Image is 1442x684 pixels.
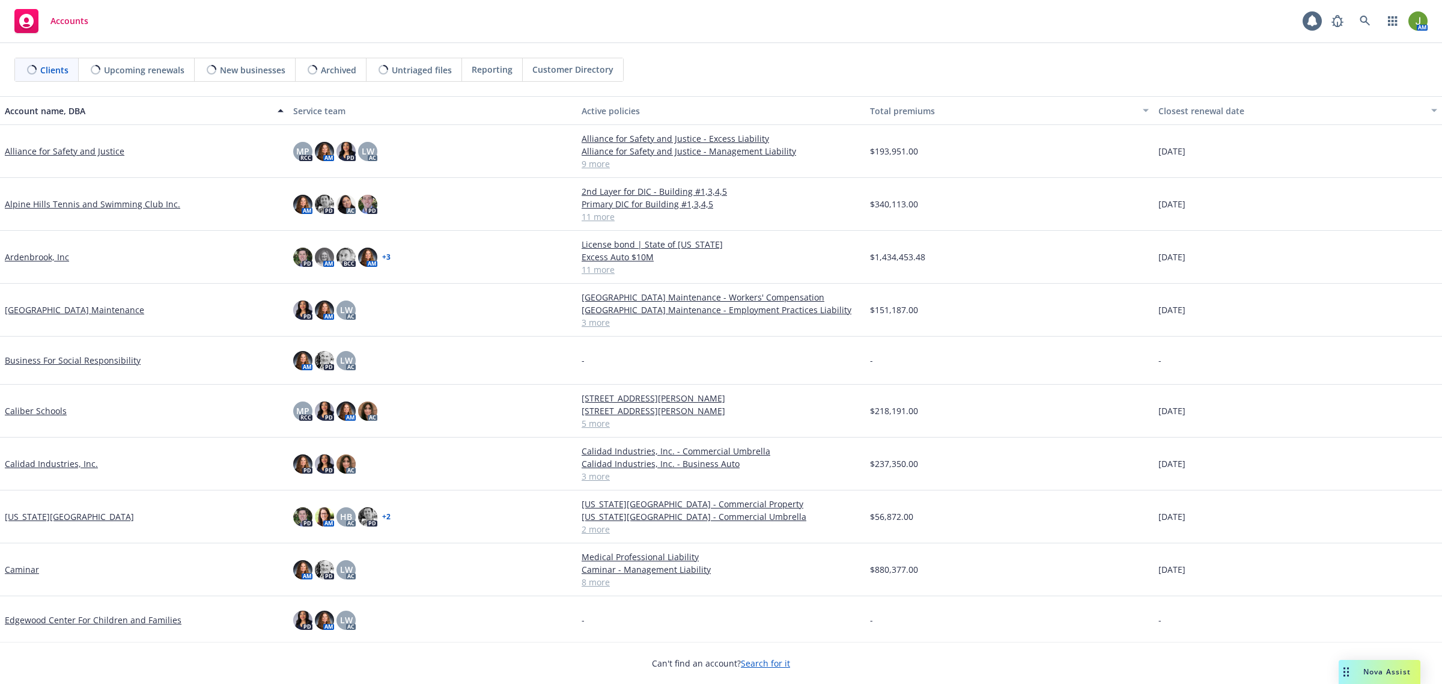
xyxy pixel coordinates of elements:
[582,392,860,405] a: [STREET_ADDRESS][PERSON_NAME]
[1339,660,1354,684] div: Drag to move
[220,64,285,76] span: New businesses
[293,507,312,527] img: photo
[358,248,377,267] img: photo
[358,507,377,527] img: photo
[293,301,312,320] img: photo
[293,195,312,214] img: photo
[582,551,860,563] a: Medical Professional Liability
[340,614,353,626] span: LW
[582,105,860,117] div: Active policies
[1158,354,1161,367] span: -
[336,402,356,421] img: photo
[577,96,865,125] button: Active policies
[315,402,334,421] img: photo
[1158,105,1424,117] div: Closest renewal date
[870,304,918,316] span: $151,187.00
[582,291,860,304] a: [GEOGRAPHIC_DATA] Maintenance - Workers' Compensation
[288,96,577,125] button: Service team
[315,142,334,161] img: photo
[315,351,334,370] img: photo
[382,513,391,521] a: + 2
[1381,9,1405,33] a: Switch app
[392,64,452,76] span: Untriaged files
[582,238,860,251] a: License bond | State of [US_STATE]
[5,563,39,576] a: Caminar
[582,132,860,145] a: Alliance for Safety and Justice - Excess Liability
[582,563,860,576] a: Caminar - Management Liability
[1408,11,1428,31] img: photo
[5,614,181,626] a: Edgewood Center For Children and Families
[336,248,356,267] img: photo
[340,510,352,523] span: HB
[870,251,925,263] span: $1,434,453.48
[340,563,353,576] span: LW
[5,304,144,316] a: [GEOGRAPHIC_DATA] Maintenance
[5,510,134,523] a: [US_STATE][GEOGRAPHIC_DATA]
[293,105,572,117] div: Service team
[1158,405,1185,417] span: [DATE]
[582,157,860,170] a: 9 more
[340,354,353,367] span: LW
[293,560,312,579] img: photo
[582,614,585,626] span: -
[582,145,860,157] a: Alliance for Safety and Justice - Management Liability
[582,523,860,536] a: 2 more
[50,16,88,26] span: Accounts
[358,402,377,421] img: photo
[532,63,613,76] span: Customer Directory
[315,195,334,214] img: photo
[1158,251,1185,263] span: [DATE]
[1158,510,1185,523] span: [DATE]
[336,454,356,474] img: photo
[1158,614,1161,626] span: -
[336,195,356,214] img: photo
[582,210,860,223] a: 11 more
[582,417,860,430] a: 5 more
[5,145,124,157] a: Alliance for Safety and Justice
[336,142,356,161] img: photo
[870,614,873,626] span: -
[870,405,918,417] span: $218,191.00
[315,507,334,527] img: photo
[582,304,860,316] a: [GEOGRAPHIC_DATA] Maintenance - Employment Practices Liability
[1158,198,1185,210] span: [DATE]
[582,470,860,483] a: 3 more
[10,4,93,38] a: Accounts
[1353,9,1377,33] a: Search
[870,145,918,157] span: $193,951.00
[315,301,334,320] img: photo
[1158,563,1185,576] span: [DATE]
[865,96,1154,125] button: Total premiums
[582,198,860,210] a: Primary DIC for Building #1,3,4,5
[315,611,334,630] img: photo
[582,251,860,263] a: Excess Auto $10M
[340,304,353,316] span: LW
[1158,304,1185,316] span: [DATE]
[582,263,860,276] a: 11 more
[315,248,334,267] img: photo
[1158,145,1185,157] span: [DATE]
[104,64,184,76] span: Upcoming renewals
[1339,660,1420,684] button: Nova Assist
[5,405,67,417] a: Caliber Schools
[315,454,334,474] img: photo
[582,405,860,417] a: [STREET_ADDRESS][PERSON_NAME]
[296,405,309,417] span: MP
[293,454,312,474] img: photo
[582,445,860,457] a: Calidad Industries, Inc. - Commercial Umbrella
[1154,96,1442,125] button: Closest renewal date
[382,254,391,261] a: + 3
[40,64,68,76] span: Clients
[315,560,334,579] img: photo
[358,195,377,214] img: photo
[870,354,873,367] span: -
[321,64,356,76] span: Archived
[5,198,180,210] a: Alpine Hills Tennis and Swimming Club Inc.
[293,611,312,630] img: photo
[5,354,141,367] a: Business For Social Responsibility
[5,105,270,117] div: Account name, DBA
